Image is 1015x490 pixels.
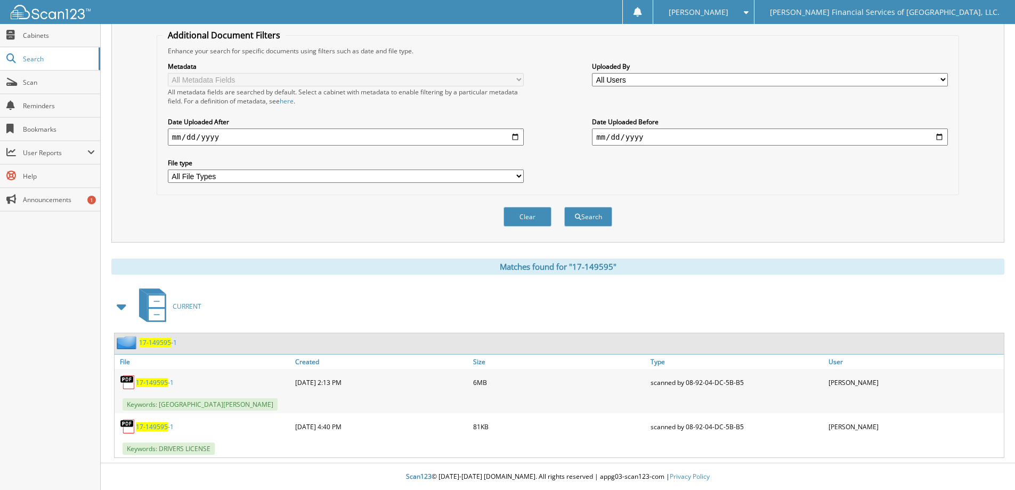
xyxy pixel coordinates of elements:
[592,128,948,146] input: end
[168,62,524,71] label: Metadata
[136,422,174,431] a: 17-149595-1
[139,338,171,347] span: 17-149595
[23,31,95,40] span: Cabinets
[592,62,948,71] label: Uploaded By
[280,97,294,106] a: here
[470,372,648,393] div: 6MB
[669,9,728,15] span: [PERSON_NAME]
[139,338,177,347] a: 17-149595-1
[826,372,1004,393] div: [PERSON_NAME]
[293,416,470,437] div: [DATE] 4:40 PM
[168,117,524,126] label: Date Uploaded After
[117,336,139,349] img: folder2.png
[648,355,826,369] a: Type
[163,46,953,55] div: Enhance your search for specific documents using filters such as date and file type.
[120,374,136,390] img: PDF.png
[87,196,96,204] div: 1
[23,148,87,157] span: User Reports
[648,372,826,393] div: scanned by 08-92-04-DC-5B-B5
[23,101,95,110] span: Reminders
[168,87,524,106] div: All metadata fields are searched by default. Select a cabinet with metadata to enable filtering b...
[123,443,215,455] span: Keywords: DRIVERS LICENSE
[111,259,1004,275] div: Matches found for "17-149595"
[826,355,1004,369] a: User
[115,355,293,369] a: File
[564,207,612,227] button: Search
[293,372,470,393] div: [DATE] 2:13 PM
[123,398,278,411] span: Keywords: [GEOGRAPHIC_DATA][PERSON_NAME]
[163,29,286,41] legend: Additional Document Filters
[826,416,1004,437] div: [PERSON_NAME]
[11,5,91,19] img: scan123-logo-white.svg
[101,464,1015,490] div: © [DATE]-[DATE] [DOMAIN_NAME]. All rights reserved | appg03-scan123-com |
[23,125,95,134] span: Bookmarks
[168,158,524,167] label: File type
[23,78,95,87] span: Scan
[470,355,648,369] a: Size
[133,285,201,327] a: CURRENT
[406,472,432,481] span: Scan123
[136,378,174,387] a: 17-149595-1
[504,207,551,227] button: Clear
[136,378,168,387] span: 17-149595
[770,9,1000,15] span: [PERSON_NAME] Financial Services of [GEOGRAPHIC_DATA], LLC.
[120,419,136,435] img: PDF.png
[173,302,201,311] span: CURRENT
[136,422,168,431] span: 17-149595
[670,472,710,481] a: Privacy Policy
[23,172,95,181] span: Help
[592,117,948,126] label: Date Uploaded Before
[23,195,95,204] span: Announcements
[470,416,648,437] div: 81KB
[168,128,524,146] input: start
[293,355,470,369] a: Created
[648,416,826,437] div: scanned by 08-92-04-DC-5B-B5
[23,54,93,63] span: Search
